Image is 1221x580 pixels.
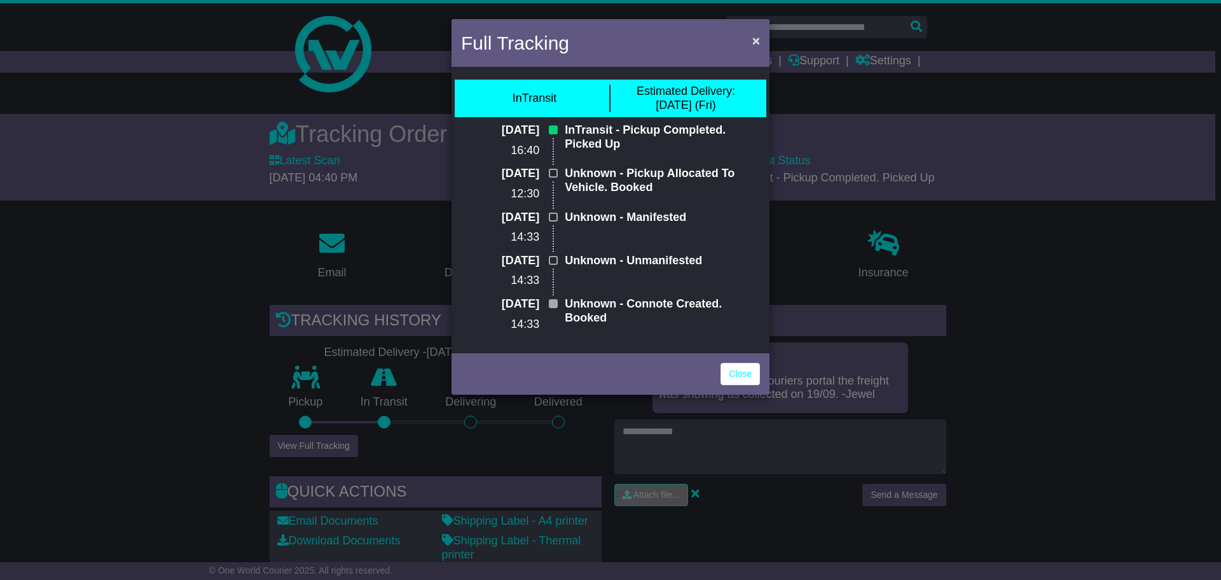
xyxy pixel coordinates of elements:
[565,124,760,151] p: InTransit - Pickup Completed. Picked Up
[637,85,735,112] div: [DATE] (Fri)
[637,85,735,97] span: Estimated Delivery:
[565,167,760,194] p: Unknown - Pickup Allocated To Vehicle. Booked
[461,124,539,138] p: [DATE]
[721,363,760,385] a: Close
[565,254,760,268] p: Unknown - Unmanifested
[461,297,539,311] p: [DATE]
[461,29,569,57] h4: Full Tracking
[461,254,539,268] p: [DATE]
[461,318,539,332] p: 14:33
[461,167,539,181] p: [DATE]
[461,274,539,288] p: 14:33
[461,230,539,244] p: 14:33
[461,144,539,158] p: 16:40
[565,297,760,325] p: Unknown - Connote Created. Booked
[565,211,760,225] p: Unknown - Manifested
[461,211,539,225] p: [DATE]
[461,187,539,201] p: 12:30
[746,27,766,53] button: Close
[513,92,556,106] div: InTransit
[752,33,760,48] span: ×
